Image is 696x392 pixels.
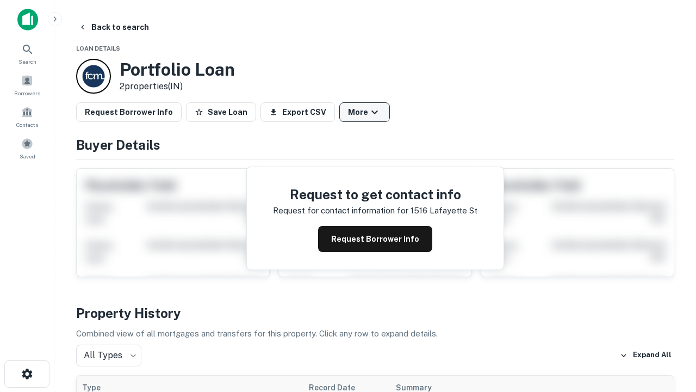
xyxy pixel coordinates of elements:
a: Search [3,39,51,68]
div: All Types [76,345,141,366]
span: Search [18,57,36,66]
p: 2 properties (IN) [120,80,235,93]
button: Request Borrower Info [318,226,432,252]
h4: Buyer Details [76,135,674,155]
img: capitalize-icon.png [17,9,38,30]
span: Borrowers [14,89,40,97]
button: Back to search [74,17,153,37]
button: Expand All [617,347,674,364]
button: Export CSV [260,102,335,122]
p: 1516 lafayette st [411,204,477,217]
h3: Portfolio Loan [120,59,235,80]
button: More [339,102,390,122]
p: Combined view of all mortgages and transfers for this property. Click any row to expand details. [76,327,674,340]
a: Contacts [3,102,51,131]
span: Saved [20,152,35,161]
span: Contacts [16,120,38,129]
h4: Property History [76,303,674,323]
button: Save Loan [186,102,256,122]
a: Borrowers [3,70,51,100]
iframe: Chat Widget [642,305,696,357]
p: Request for contact information for [273,204,408,217]
a: Saved [3,133,51,163]
span: Loan Details [76,45,120,52]
button: Request Borrower Info [76,102,182,122]
h4: Request to get contact info [273,185,477,204]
